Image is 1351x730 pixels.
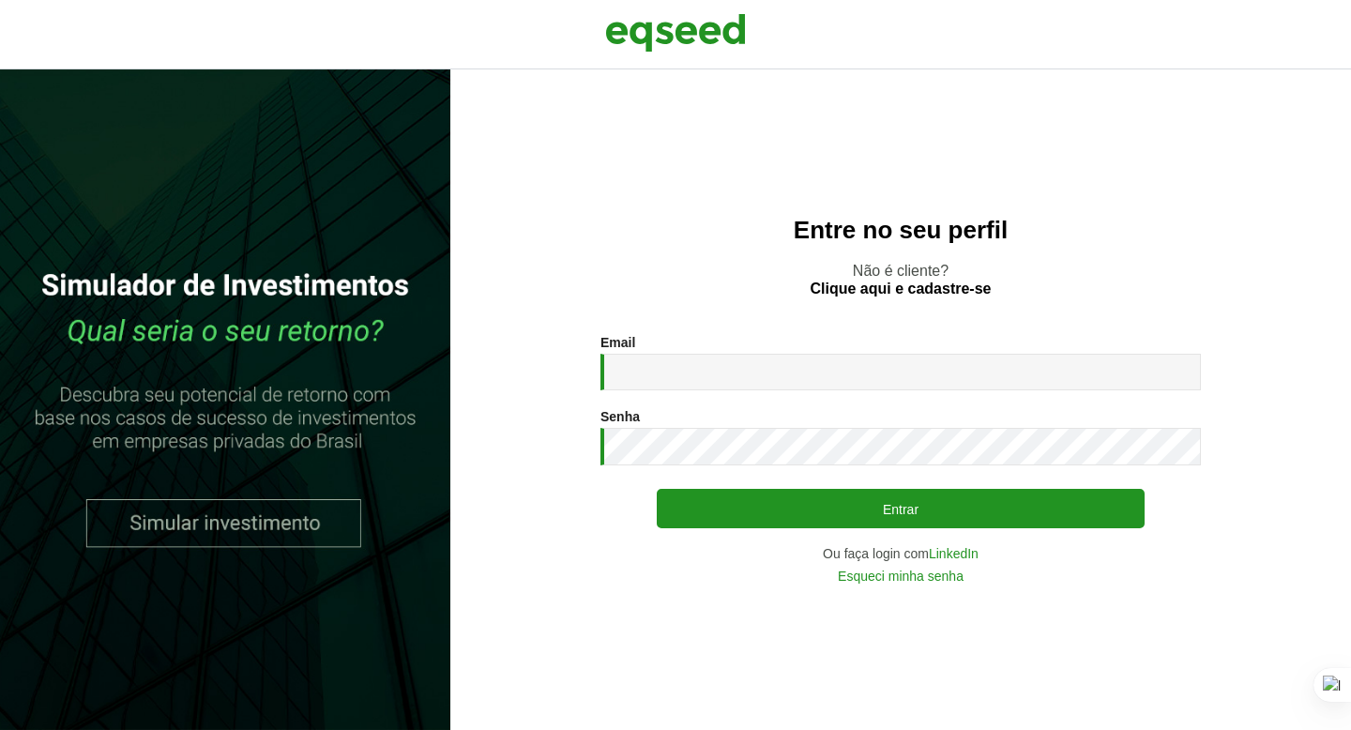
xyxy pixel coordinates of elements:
[657,489,1145,528] button: Entrar
[488,262,1313,297] p: Não é cliente?
[811,281,992,297] a: Clique aqui e cadastre-se
[605,9,746,56] img: EqSeed Logo
[600,410,640,423] label: Senha
[929,547,979,560] a: LinkedIn
[600,547,1201,560] div: Ou faça login com
[488,217,1313,244] h2: Entre no seu perfil
[838,570,964,583] a: Esqueci minha senha
[600,336,635,349] label: Email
